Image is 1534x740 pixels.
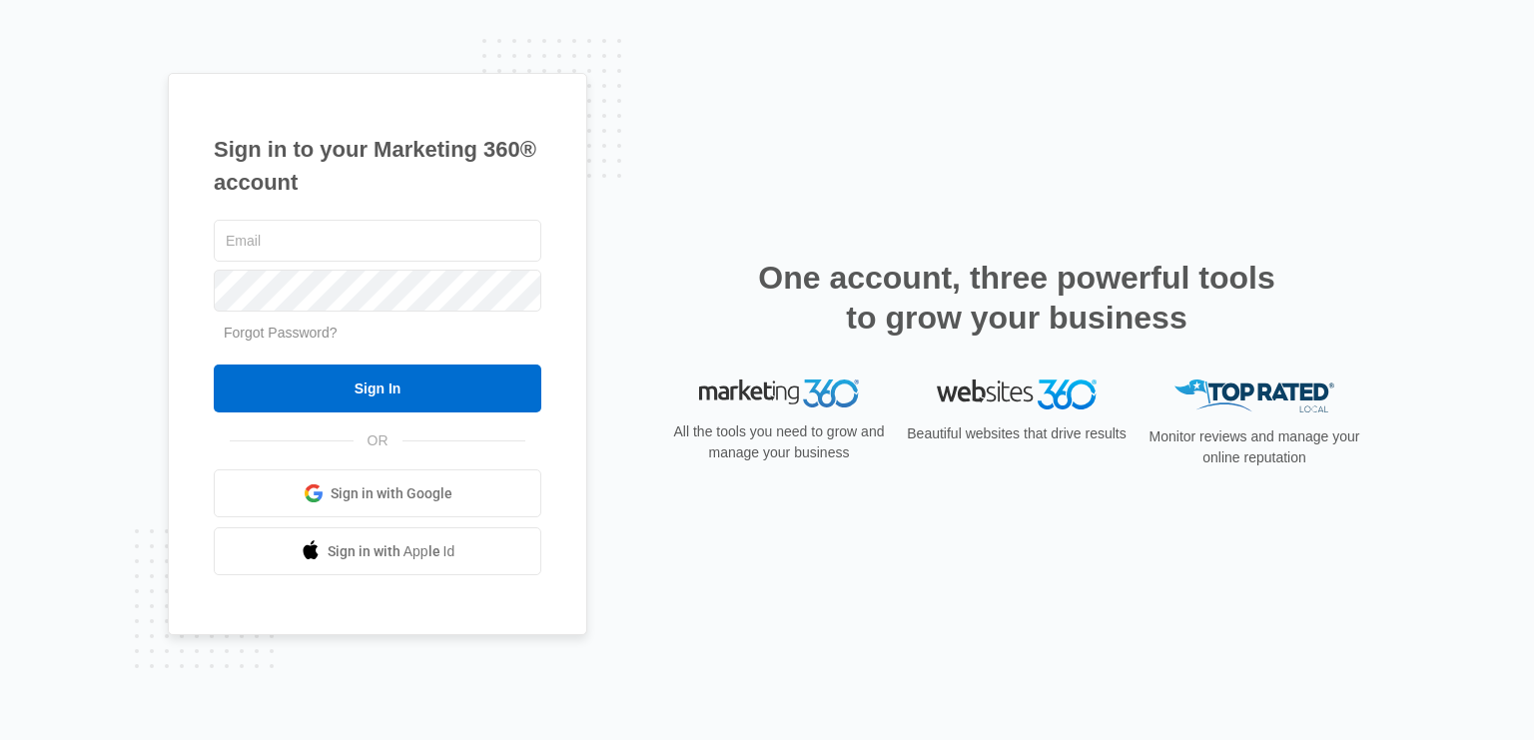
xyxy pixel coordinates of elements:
[752,258,1281,338] h2: One account, three powerful tools to grow your business
[905,423,1129,444] p: Beautiful websites that drive results
[214,133,541,199] h1: Sign in to your Marketing 360® account
[214,365,541,412] input: Sign In
[699,379,859,407] img: Marketing 360
[1174,379,1334,412] img: Top Rated Local
[331,483,452,504] span: Sign in with Google
[937,379,1097,408] img: Websites 360
[1143,426,1366,468] p: Monitor reviews and manage your online reputation
[328,541,455,562] span: Sign in with Apple Id
[224,325,338,341] a: Forgot Password?
[214,469,541,517] a: Sign in with Google
[354,430,402,451] span: OR
[667,421,891,463] p: All the tools you need to grow and manage your business
[214,220,541,262] input: Email
[214,527,541,575] a: Sign in with Apple Id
